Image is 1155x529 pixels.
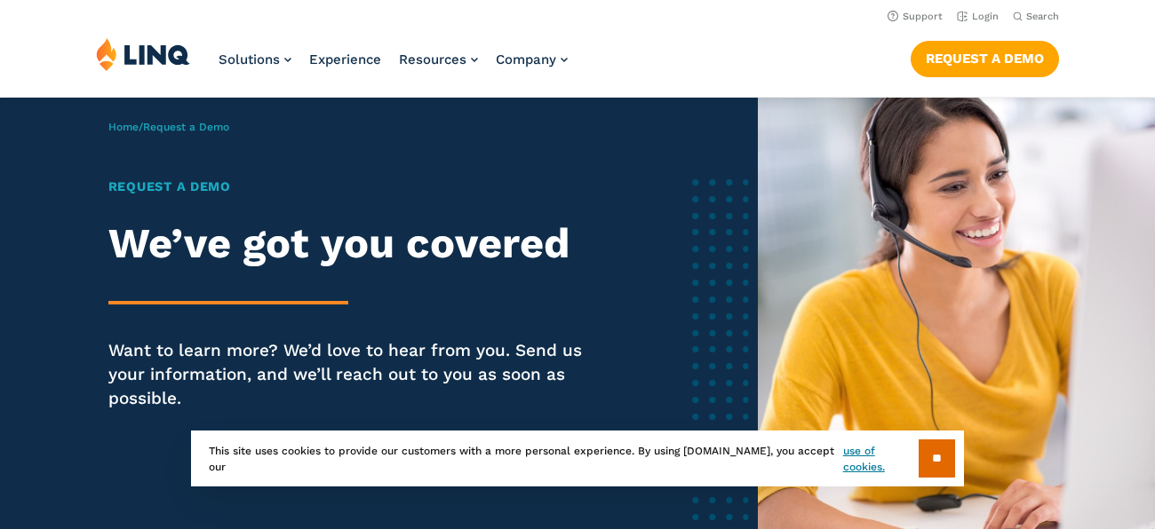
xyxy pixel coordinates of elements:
span: Search [1026,11,1059,22]
span: Solutions [219,51,280,67]
a: Resources [399,51,478,67]
nav: Button Navigation [911,37,1059,76]
nav: Primary Navigation [219,37,568,96]
button: Open Search Bar [1013,10,1059,23]
span: Company [496,51,556,67]
a: Support [888,11,943,22]
a: use of cookies. [843,443,919,475]
a: Experience [309,51,381,67]
h1: Request a Demo [108,178,620,197]
span: Request a Demo [143,121,229,133]
img: LINQ | K‑12 Software [96,37,190,71]
div: This site uses cookies to provide our customers with a more personal experience. By using [DOMAIN... [191,430,964,486]
a: Company [496,51,568,67]
span: / [108,121,229,133]
p: Want to learn more? We’d love to hear from you. Send us your information, and we’ll reach out to ... [108,338,620,410]
a: Home [108,121,139,133]
a: Request a Demo [911,41,1059,76]
a: Solutions [219,51,291,67]
a: Login [957,11,999,22]
span: Resources [399,51,466,67]
h2: We’ve got you covered [108,219,620,267]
